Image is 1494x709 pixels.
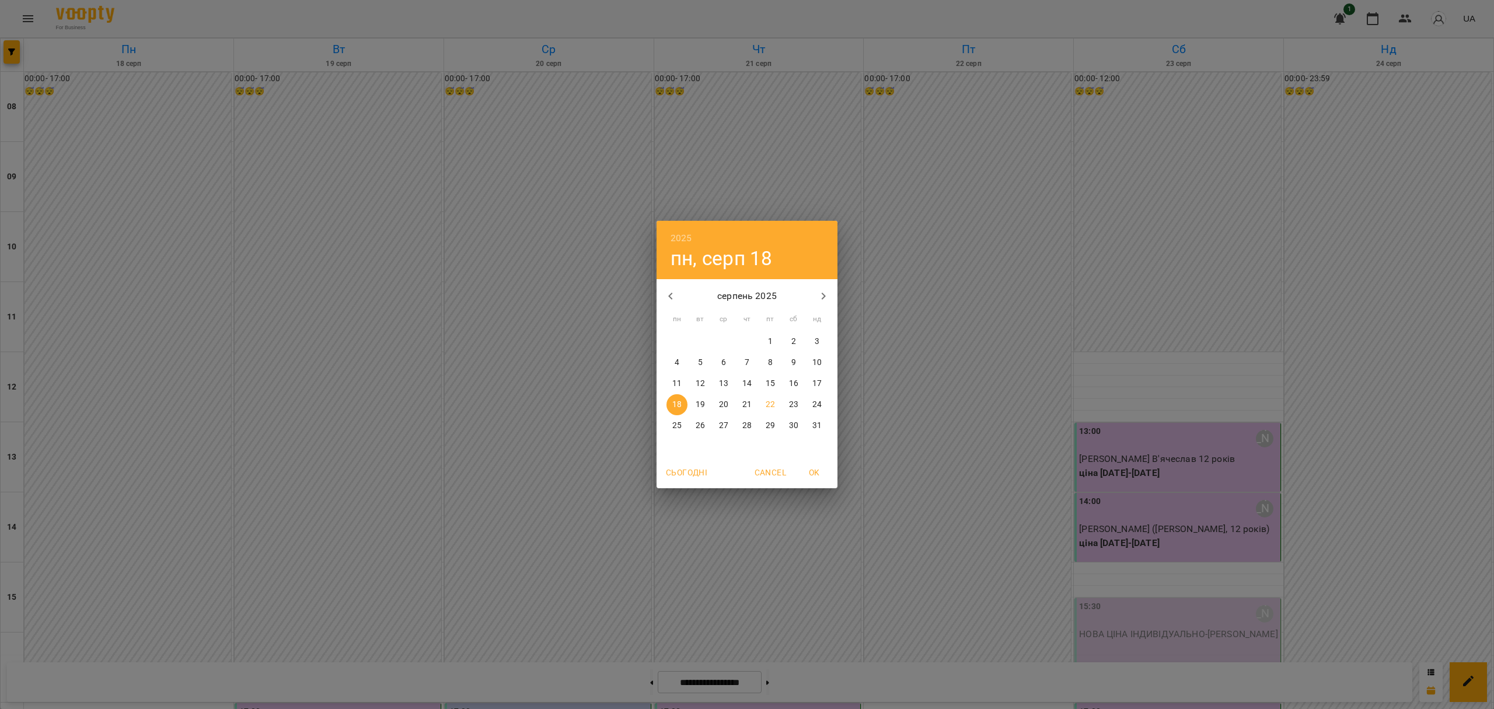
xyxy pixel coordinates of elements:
[807,331,828,352] button: 3
[807,314,828,325] span: нд
[675,357,679,369] p: 4
[789,378,798,390] p: 16
[666,314,687,325] span: пн
[760,331,781,352] button: 1
[736,352,758,373] button: 7
[666,373,687,394] button: 11
[812,378,822,390] p: 17
[719,420,728,432] p: 27
[742,420,752,432] p: 28
[755,465,786,479] span: Cancel
[719,399,728,411] p: 20
[791,357,796,369] p: 9
[721,357,726,369] p: 6
[807,352,828,373] button: 10
[800,465,828,479] span: OK
[671,230,692,246] button: 2025
[690,373,711,394] button: 12
[685,289,810,303] p: серпень 2025
[760,394,781,415] button: 22
[661,462,712,483] button: Сьогодні
[736,415,758,436] button: 28
[760,314,781,325] span: пт
[789,399,798,411] p: 23
[696,420,705,432] p: 26
[791,336,796,347] p: 2
[742,378,752,390] p: 14
[690,394,711,415] button: 19
[768,336,773,347] p: 1
[672,378,682,390] p: 11
[719,378,728,390] p: 13
[666,465,707,479] span: Сьогодні
[815,336,819,347] p: 3
[742,399,752,411] p: 21
[812,420,822,432] p: 31
[736,373,758,394] button: 14
[760,352,781,373] button: 8
[713,394,734,415] button: 20
[768,357,773,369] p: 8
[736,394,758,415] button: 21
[795,462,833,483] button: OK
[671,246,773,270] button: пн, серп 18
[713,352,734,373] button: 6
[666,394,687,415] button: 18
[745,357,749,369] p: 7
[713,373,734,394] button: 13
[766,420,775,432] p: 29
[807,373,828,394] button: 17
[812,399,822,411] p: 24
[750,462,791,483] button: Cancel
[812,357,822,369] p: 10
[760,415,781,436] button: 29
[690,352,711,373] button: 5
[783,314,804,325] span: сб
[713,314,734,325] span: ср
[789,420,798,432] p: 30
[783,394,804,415] button: 23
[672,399,682,411] p: 18
[696,399,705,411] p: 19
[807,415,828,436] button: 31
[783,415,804,436] button: 30
[760,373,781,394] button: 15
[666,415,687,436] button: 25
[698,357,703,369] p: 5
[690,314,711,325] span: вт
[690,415,711,436] button: 26
[783,352,804,373] button: 9
[766,399,775,411] p: 22
[736,314,758,325] span: чт
[766,378,775,390] p: 15
[713,415,734,436] button: 27
[696,378,705,390] p: 12
[783,331,804,352] button: 2
[807,394,828,415] button: 24
[672,420,682,432] p: 25
[666,352,687,373] button: 4
[783,373,804,394] button: 16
